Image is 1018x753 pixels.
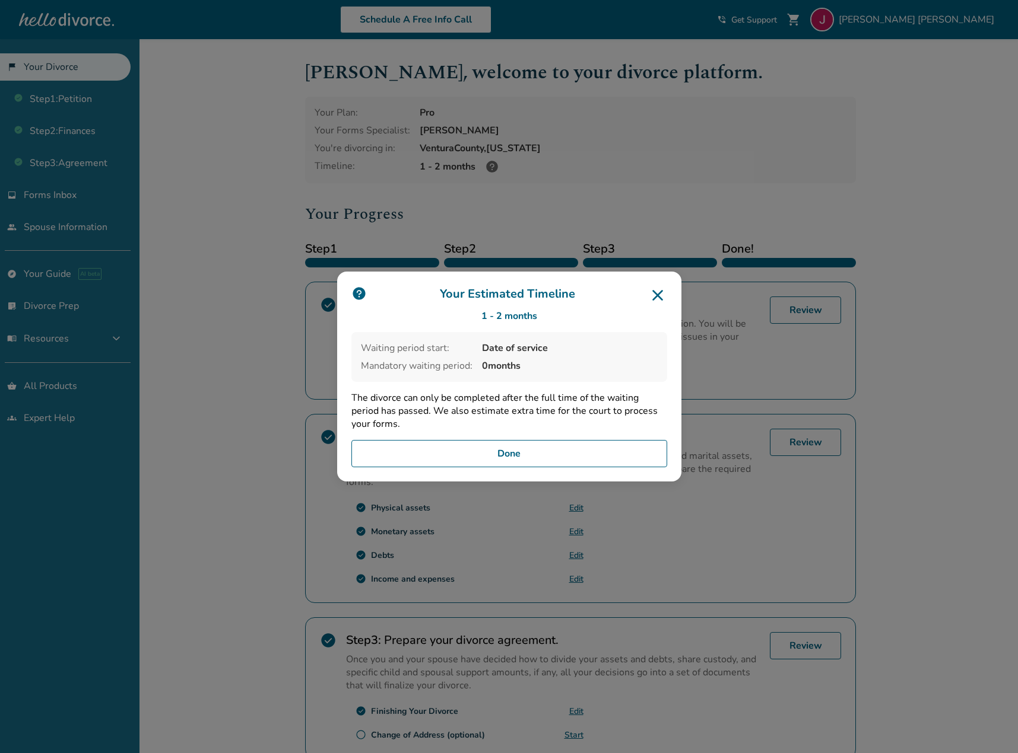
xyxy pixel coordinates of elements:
[482,342,658,355] span: Date of service
[351,286,667,305] h3: Your Estimated Timeline
[351,286,367,301] img: icon
[351,391,667,430] p: The divorce can only be completed after the full time of the waiting period has passed. We also e...
[351,310,667,323] div: 1 - 2 months
[482,359,658,372] span: 0 months
[361,359,472,372] span: Mandatory waiting period:
[361,342,472,355] span: Waiting period start:
[959,696,1018,753] iframe: Chat Widget
[351,440,667,467] button: Done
